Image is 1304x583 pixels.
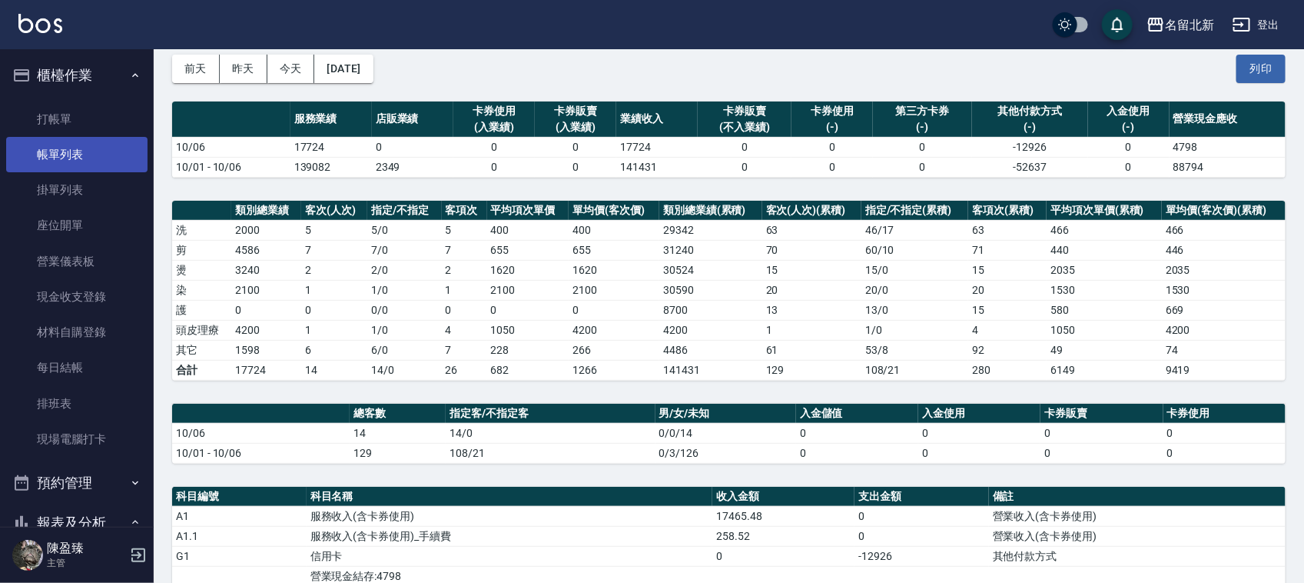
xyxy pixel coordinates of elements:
div: (-) [795,119,869,135]
td: 頭皮理療 [172,320,231,340]
td: 15 [762,260,861,280]
td: 0 [918,443,1040,463]
td: 15 / 0 [861,260,968,280]
td: 0 [796,423,918,443]
td: 0 [698,137,791,157]
td: 0 [854,526,989,546]
th: 客次(人次) [301,201,367,221]
td: 17724 [231,360,301,380]
button: 櫃檯作業 [6,55,148,95]
th: 科目名稱 [307,487,713,507]
td: 1620 [487,260,569,280]
td: 1 [442,280,487,300]
td: 0 [1088,157,1170,177]
td: 0 [301,300,367,320]
td: 6149 [1047,360,1162,380]
td: 8700 [659,300,762,320]
div: (-) [877,119,968,135]
td: 剪 [172,240,231,260]
td: 0 [1163,423,1286,443]
td: 14 [301,360,367,380]
th: 指定/不指定(累積) [861,201,968,221]
a: 帳單列表 [6,137,148,172]
div: 第三方卡券 [877,103,968,119]
td: 5 / 0 [367,220,441,240]
td: 1 [301,320,367,340]
td: 7 [442,340,487,360]
th: 男/女/未知 [655,404,796,424]
button: [DATE] [314,55,373,83]
td: 2100 [487,280,569,300]
td: 7 / 0 [367,240,441,260]
td: 0 [372,137,453,157]
td: 7 [301,240,367,260]
td: 其它 [172,340,231,360]
td: 0 [854,506,989,526]
th: 科目編號 [172,487,307,507]
td: 669 [1162,300,1286,320]
td: 營業收入(含卡券使用) [989,526,1286,546]
th: 平均項次單價(累積) [1047,201,1162,221]
div: 卡券販賣 [702,103,788,119]
td: 2 / 0 [367,260,441,280]
td: 14 [350,423,446,443]
td: 1 / 0 [861,320,968,340]
th: 卡券販賣 [1040,404,1163,424]
div: (入業績) [539,119,612,135]
td: 0 [535,137,616,157]
button: 前天 [172,55,220,83]
td: 49 [1047,340,1162,360]
button: save [1102,9,1133,40]
a: 每日結帳 [6,350,148,385]
td: 0 [1088,137,1170,157]
td: 15 [968,260,1047,280]
th: 單均價(客次價) [569,201,659,221]
td: -12926 [972,137,1088,157]
a: 排班表 [6,386,148,421]
th: 指定客/不指定客 [446,404,655,424]
td: 92 [968,340,1047,360]
td: 0 / 0 [367,300,441,320]
td: 4 [442,320,487,340]
td: 0 [791,157,873,177]
td: 46 / 17 [861,220,968,240]
td: 400 [569,220,659,240]
td: 1 / 0 [367,280,441,300]
p: 主管 [47,556,125,570]
td: 63 [968,220,1047,240]
td: 60 / 10 [861,240,968,260]
td: 141431 [659,360,762,380]
th: 業績收入 [616,102,698,138]
td: 6 [301,340,367,360]
td: 74 [1162,340,1286,360]
button: 報表及分析 [6,503,148,543]
td: 0 [873,137,972,157]
th: 營業現金應收 [1170,102,1286,138]
td: -12926 [854,546,989,566]
button: 今天 [267,55,315,83]
td: 2035 [1047,260,1162,280]
td: 0 [791,137,873,157]
a: 打帳單 [6,102,148,137]
td: 13 [762,300,861,320]
td: 29342 [659,220,762,240]
td: 31240 [659,240,762,260]
td: 139082 [290,157,372,177]
th: 備註 [989,487,1286,507]
td: 2 [442,260,487,280]
td: 洗 [172,220,231,240]
td: 0 [569,300,659,320]
td: 4200 [659,320,762,340]
h5: 陳盈臻 [47,541,125,556]
td: 3240 [231,260,301,280]
td: 0 [442,300,487,320]
button: 登出 [1226,11,1286,39]
td: A1 [172,506,307,526]
td: 17724 [290,137,372,157]
td: 0 [712,546,854,566]
td: 280 [968,360,1047,380]
div: 名留北新 [1165,15,1214,35]
td: 88794 [1170,157,1286,177]
td: 228 [487,340,569,360]
table: a dense table [172,404,1286,464]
